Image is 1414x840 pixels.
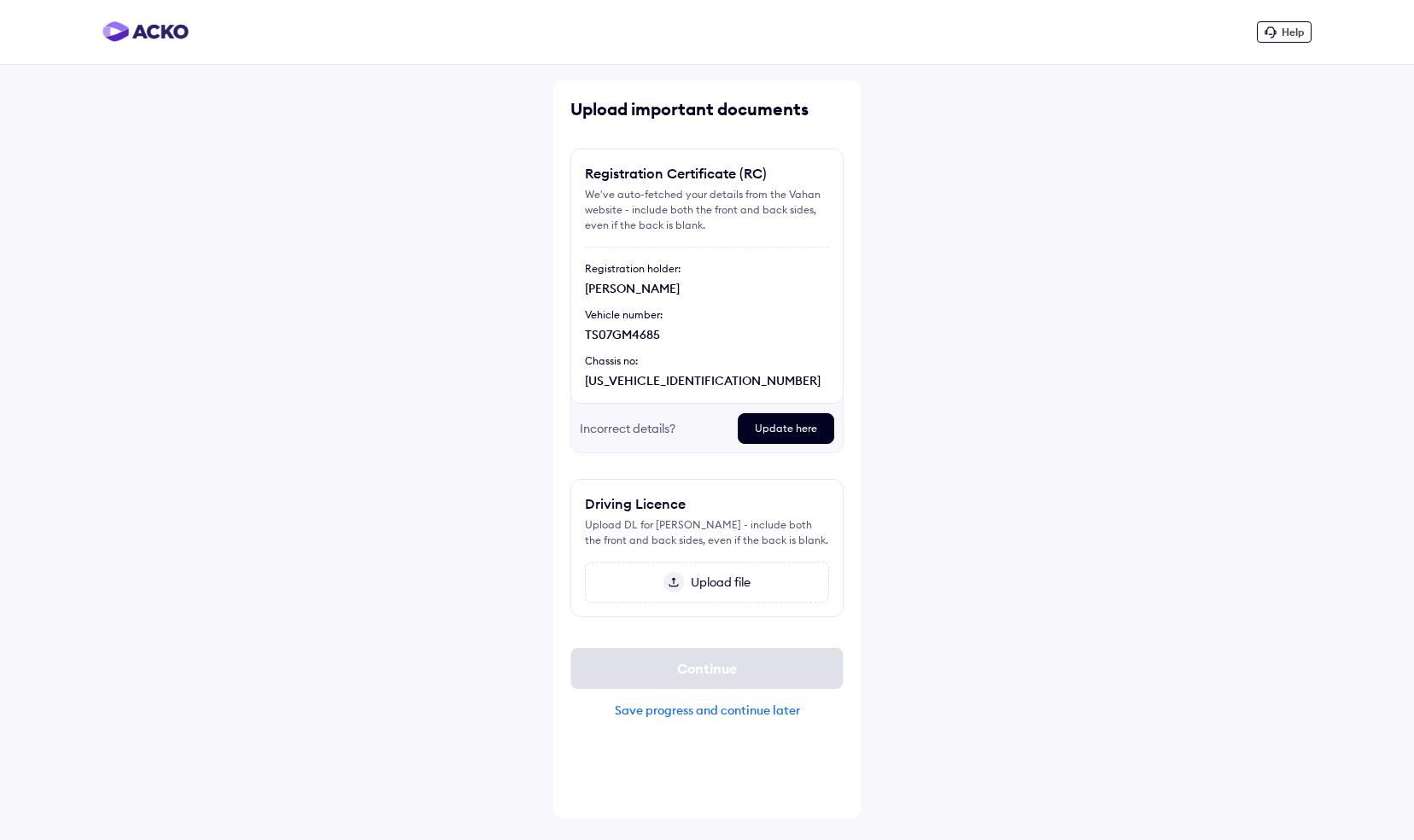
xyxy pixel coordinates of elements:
[570,97,844,121] div: Upload important documents
[684,575,751,590] span: Upload file
[585,353,829,369] div: Chassis no:
[738,413,834,444] div: Update here
[585,187,829,233] div: We've auto-fetched your details from the Vahan website - include both the front and back sides, e...
[580,413,724,444] div: Incorrect details?
[585,163,767,184] div: Registration Certificate (RC)
[585,280,829,297] div: [PERSON_NAME]
[585,326,829,343] div: TS07GM4685
[102,21,189,42] img: horizontal-gradient.png
[585,372,829,389] div: [US_VEHICLE_IDENTIFICATION_NUMBER]
[585,517,829,548] div: Upload DL for [PERSON_NAME] - include both the front and back sides, even if the back is blank.
[585,307,829,323] div: Vehicle number:
[663,572,684,592] img: upload-icon.svg
[585,493,686,514] div: Driving Licence
[570,703,844,718] div: Save progress and continue later
[1282,26,1304,38] span: Help
[585,261,829,277] div: Registration holder:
